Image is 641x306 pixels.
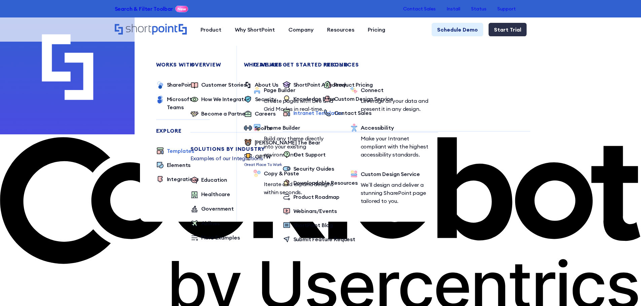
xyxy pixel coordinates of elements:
[167,81,194,89] div: SharePoint
[167,147,194,155] div: Templates
[293,207,337,215] div: Webinars/Events
[201,110,247,118] div: Become a Partner
[190,190,230,199] a: Healthcare
[255,95,277,103] div: Security
[244,152,282,162] a: GPTW
[283,95,335,103] a: Knowledge Base
[489,23,527,36] a: Start Trial
[201,190,230,198] div: Healthcare
[190,219,220,228] a: Airlines
[293,95,335,103] div: Knowledge Base
[432,23,483,36] a: Schedule Demo
[323,62,571,67] div: pricing
[447,6,460,11] a: Install
[283,235,355,244] a: Submit Feature Request
[283,81,346,89] a: ShortPoint Academy
[282,23,320,36] a: Company
[293,165,334,173] div: Security Guides
[283,207,337,216] a: Webinars/Events
[283,179,358,187] a: Downloadable Resources
[497,6,516,11] a: Support
[255,110,276,118] div: Careers
[244,81,279,90] a: About Us
[244,62,492,67] div: Who we are
[115,24,187,35] a: Home
[156,81,194,90] a: SharePoint
[323,81,373,89] a: Product Pricing
[244,110,276,119] a: Careers
[190,95,247,104] a: How We Integrate
[201,219,220,227] div: Airlines
[293,179,358,187] div: Downloadable Resources
[244,124,272,133] a: Sports
[190,62,438,67] div: Overview
[201,233,240,242] div: More Examples
[156,175,199,184] a: Integrations
[288,26,314,34] div: Company
[255,138,320,146] div: [PERSON_NAME] The Bear
[255,81,279,89] div: About Us
[167,175,199,183] div: Integrations
[283,109,343,118] a: Intranet Templates
[283,221,333,230] a: ShortPoint Blog
[156,161,191,170] a: Elements
[190,110,247,119] a: Become a Partner
[283,165,334,173] a: Security Guides
[293,109,343,117] div: Intranet Templates
[194,23,228,36] a: Product
[156,128,210,133] div: Explore
[403,6,436,11] a: Contact Sales
[244,95,277,104] a: Security
[190,154,438,162] p: Examples of our Integrations
[201,205,234,213] div: Government
[228,23,282,36] a: Why ShortPoint
[323,109,371,118] a: Contact Sales
[190,176,227,185] a: Education
[334,95,394,103] div: Custom Design Service
[283,62,530,67] div: Get Started Resources
[156,147,194,156] a: Templates
[156,62,210,67] div: works with
[327,26,354,34] div: Resources
[235,26,275,34] div: Why ShortPoint
[201,176,227,184] div: Education
[320,23,361,36] a: Resources
[283,193,340,202] a: Product Roadmap
[244,138,320,147] a: [PERSON_NAME] The Bear
[334,81,373,89] div: Product Pricing
[190,205,234,214] a: Government
[201,26,221,34] div: Product
[471,6,487,11] a: Status
[293,221,333,229] div: ShortPoint Blog
[190,81,246,90] a: Customer Stories
[283,150,326,159] a: Get Support
[201,81,246,89] div: Customer Stories
[293,150,326,159] div: Get Support
[255,124,272,132] div: Sports
[190,146,438,151] div: Solutions by Industry
[167,161,191,169] div: Elements
[115,5,173,13] a: Search & Filter Toolbar
[156,95,210,111] a: Microsoft Teams
[293,193,340,201] div: Product Roadmap
[361,23,392,36] a: Pricing
[244,162,282,168] p: Great Place To Work
[368,26,385,34] div: Pricing
[293,81,346,89] div: ShortPoint Academy
[323,95,394,103] a: Custom Design Service
[255,152,271,161] div: GPTW
[293,235,355,243] div: Submit Feature Request
[201,95,247,103] div: How We Integrate
[334,109,371,117] div: Contact Sales
[190,233,240,243] a: More Examples
[167,95,210,111] div: Microsoft Teams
